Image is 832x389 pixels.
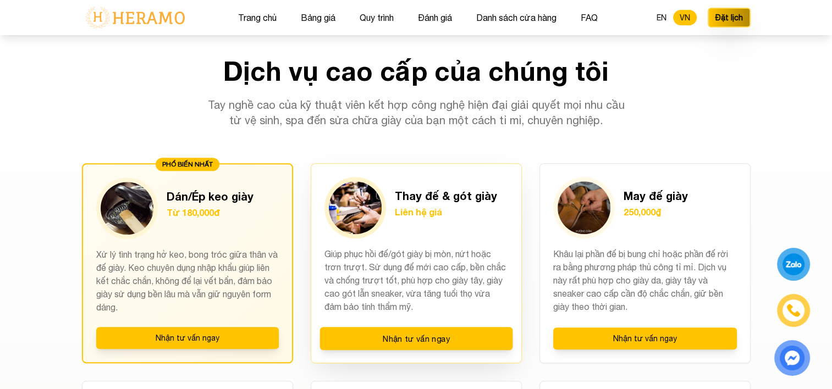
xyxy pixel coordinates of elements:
button: Đánh giá [415,10,455,25]
p: 250,000₫ [624,205,688,219]
button: Nhận tư vấn ngay [319,327,513,350]
a: phone-icon [778,294,809,326]
h2: Dịch vụ cao cấp của chúng tôi [82,58,751,84]
h3: Dán/Ép keo giày [167,188,254,204]
button: Nhận tư vấn ngay [96,327,279,349]
div: PHỔ BIẾN NHẤT [156,158,219,171]
h3: May đế giày [624,188,688,203]
button: Bảng giá [297,10,339,25]
img: Dán/Ép keo giày [101,182,153,235]
p: Xử lý tình trạng hở keo, bong tróc giữa thân và đế giày. Keo chuyên dụng nhập khẩu giúp liên kết ... [96,248,279,314]
button: Danh sách cửa hàng [473,10,560,25]
img: Thay đế & gót giày [329,181,382,234]
button: VN [673,10,697,25]
p: Tay nghề cao của kỹ thuật viên kết hợp công nghệ hiện đại giải quyết mọi nhu cầu từ vệ sinh, spa ... [205,97,627,128]
button: Đặt lịch [708,8,751,27]
p: Từ 180,000đ [167,206,254,219]
p: Khâu lại phần đế bị bung chỉ hoặc phần đế rời ra bằng phương pháp thủ công tỉ mỉ. Dịch vụ này rất... [553,247,737,314]
button: Quy trình [356,10,397,25]
img: logo-with-text.png [82,6,188,29]
p: Liên hệ giá [395,205,497,219]
img: May đế giày [558,181,610,234]
img: phone-icon [785,302,802,319]
button: FAQ [577,10,601,25]
p: Giúp phục hồi đế/gót giày bị mòn, nứt hoặc trơn trượt. Sử dụng đế mới cao cấp, bền chắc và chống ... [324,247,508,314]
button: Nhận tư vấn ngay [553,327,737,349]
h3: Thay đế & gót giày [395,188,497,203]
button: EN [650,10,673,25]
button: Trang chủ [235,10,280,25]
